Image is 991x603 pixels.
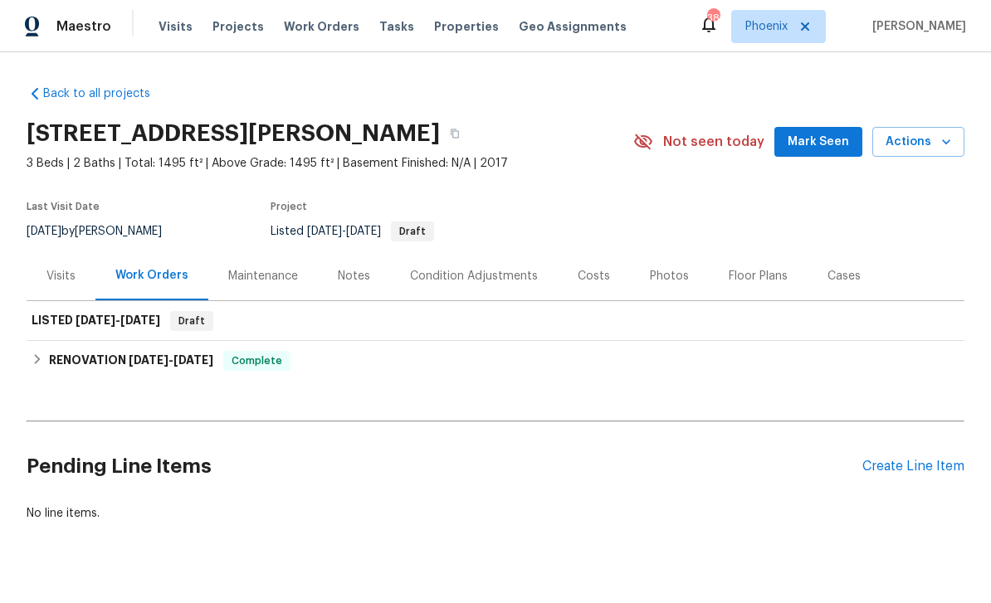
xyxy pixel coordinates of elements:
span: Properties [434,18,499,35]
span: [DATE] [173,354,213,366]
span: Maestro [56,18,111,35]
div: LISTED [DATE]-[DATE]Draft [27,301,964,341]
div: Cases [827,268,861,284]
div: Create Line Item [862,459,964,474]
div: Photos [650,268,689,284]
div: Condition Adjustments [410,268,538,284]
h2: [STREET_ADDRESS][PERSON_NAME] [27,125,440,142]
div: by [PERSON_NAME] [27,221,182,241]
span: [PERSON_NAME] [866,18,966,35]
div: Maintenance [228,268,298,284]
div: Floor Plans [729,268,788,284]
a: Back to all projects [27,85,186,102]
span: [DATE] [120,314,160,326]
span: Work Orders [284,18,359,35]
span: Not seen today [663,134,764,150]
span: [DATE] [307,226,342,237]
span: Tasks [379,21,414,32]
div: Visits [46,268,76,284]
span: Actions [886,132,951,153]
span: Last Visit Date [27,202,100,212]
span: Draft [172,313,212,329]
div: Notes [338,268,370,284]
span: Projects [212,18,264,35]
span: Mark Seen [788,132,849,153]
h6: RENOVATION [49,351,213,371]
span: [DATE] [27,226,61,237]
span: 3 Beds | 2 Baths | Total: 1495 ft² | Above Grade: 1495 ft² | Basement Finished: N/A | 2017 [27,155,633,172]
span: [DATE] [76,314,115,326]
h6: LISTED [32,311,160,331]
div: 38 [707,10,719,27]
span: Visits [159,18,193,35]
div: Work Orders [115,267,188,284]
span: Geo Assignments [519,18,627,35]
span: Draft [393,226,432,236]
button: Copy Address [440,119,470,148]
span: Complete [225,353,289,369]
span: - [307,226,381,237]
h2: Pending Line Items [27,428,862,505]
span: Phoenix [745,18,788,35]
span: Project [271,202,307,212]
div: RENOVATION [DATE]-[DATE]Complete [27,341,964,381]
span: [DATE] [129,354,168,366]
div: Costs [578,268,610,284]
button: Actions [872,127,964,158]
span: Listed [271,226,434,237]
span: [DATE] [346,226,381,237]
span: - [76,314,160,326]
button: Mark Seen [774,127,862,158]
span: - [129,354,213,366]
div: No line items. [27,505,964,522]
